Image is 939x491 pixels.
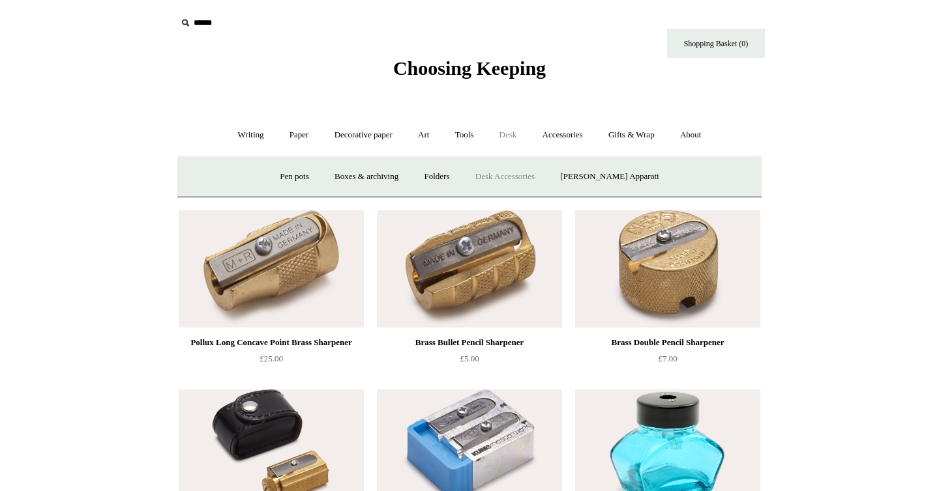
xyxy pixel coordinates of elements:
[278,118,321,152] a: Paper
[182,335,361,350] div: Pollux Long Concave Point Brass Sharpener
[460,354,479,363] span: £5.00
[667,29,765,58] a: Shopping Basket (0)
[488,118,529,152] a: Desk
[575,210,760,328] a: Brass Double Pencil Sharpener Brass Double Pencil Sharpener
[406,118,441,152] a: Art
[575,210,760,328] img: Brass Double Pencil Sharpener
[575,335,760,388] a: Brass Double Pencil Sharpener £7.00
[443,118,486,152] a: Tools
[668,118,713,152] a: About
[323,160,410,194] a: Boxes & archiving
[179,210,364,328] img: Pollux Long Concave Point Brass Sharpener
[377,210,562,328] img: Brass Bullet Pencil Sharpener
[393,68,546,77] a: Choosing Keeping
[377,335,562,388] a: Brass Bullet Pencil Sharpener £5.00
[531,118,595,152] a: Accessories
[268,160,320,194] a: Pen pots
[578,335,757,350] div: Brass Double Pencil Sharpener
[179,335,364,388] a: Pollux Long Concave Point Brass Sharpener £25.00
[226,118,276,152] a: Writing
[548,160,670,194] a: [PERSON_NAME] Apparati
[260,354,283,363] span: £25.00
[464,160,546,194] a: Desk Accessories
[597,118,666,152] a: Gifts & Wrap
[380,335,559,350] div: Brass Bullet Pencil Sharpener
[413,160,462,194] a: Folders
[393,57,546,79] span: Choosing Keeping
[377,210,562,328] a: Brass Bullet Pencil Sharpener Brass Bullet Pencil Sharpener
[658,354,677,363] span: £7.00
[179,210,364,328] a: Pollux Long Concave Point Brass Sharpener Pollux Long Concave Point Brass Sharpener
[323,118,404,152] a: Decorative paper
